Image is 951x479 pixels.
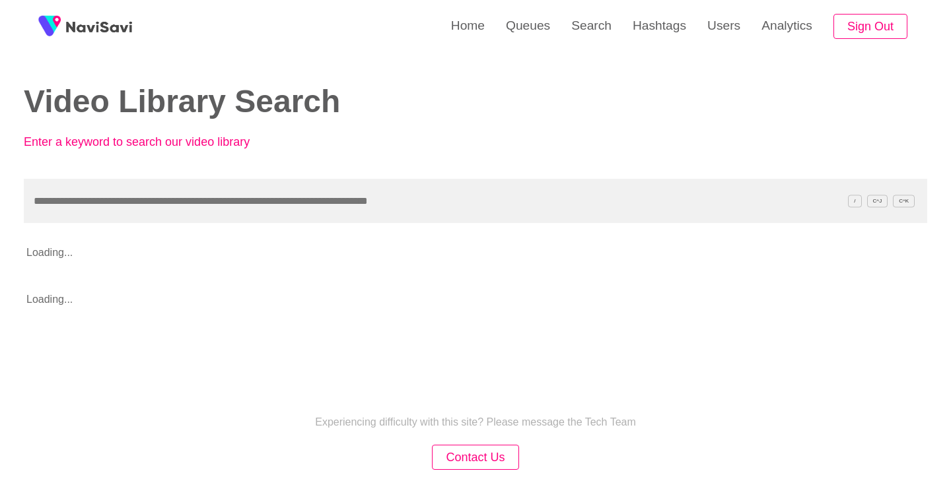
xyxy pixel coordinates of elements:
img: fireSpot [33,10,66,43]
button: Sign Out [833,14,907,40]
button: Contact Us [432,445,518,470]
h2: Video Library Search [24,84,456,119]
a: Contact Us [432,452,518,463]
p: Loading... [24,236,837,269]
span: / [848,195,861,207]
p: Enter a keyword to search our video library [24,135,314,149]
span: C^K [893,195,915,207]
p: Loading... [24,283,837,316]
img: fireSpot [66,20,132,33]
p: Experiencing difficulty with this site? Please message the Tech Team [315,416,636,428]
span: C^J [867,195,888,207]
